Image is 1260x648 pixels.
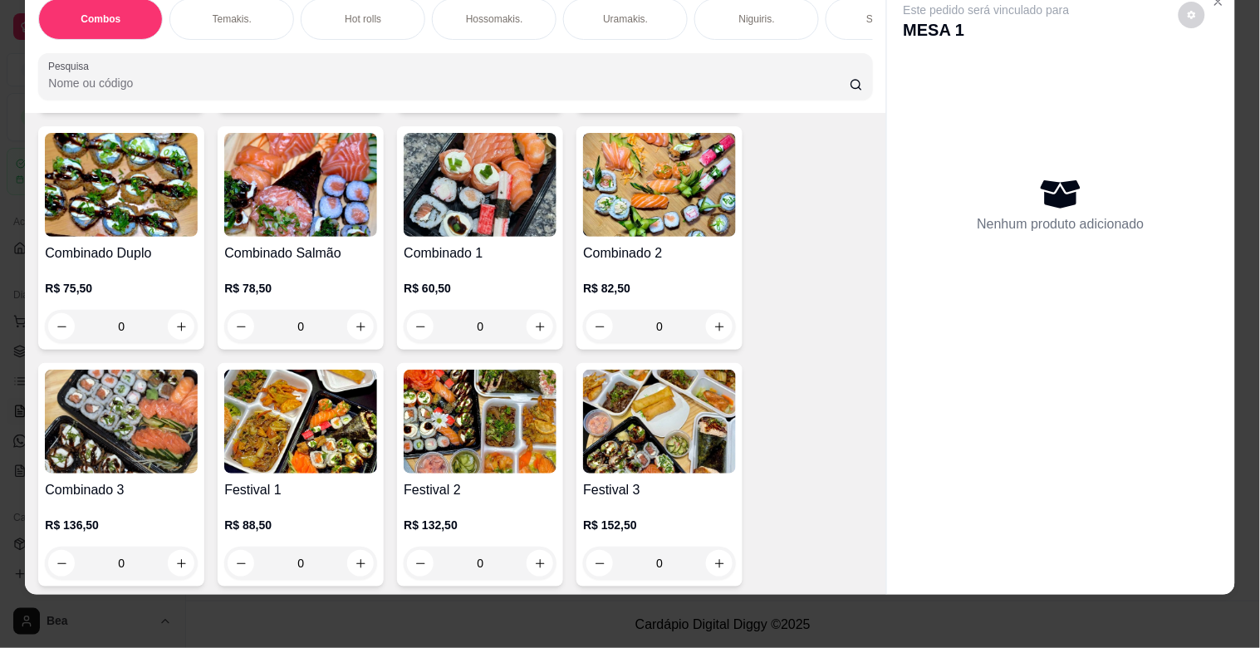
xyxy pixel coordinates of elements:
p: Combos [81,12,120,26]
p: R$ 136,50 [45,517,198,533]
button: increase-product-quantity [527,313,553,340]
img: product-image [583,133,736,237]
h4: Festival 2 [404,480,556,500]
h4: Combinado Duplo [45,243,198,263]
img: product-image [45,370,198,474]
img: product-image [583,370,736,474]
img: product-image [404,133,556,237]
h4: Festival 3 [583,480,736,500]
p: R$ 152,50 [583,517,736,533]
h4: Festival 1 [224,480,377,500]
img: product-image [224,370,377,474]
img: product-image [404,370,556,474]
p: Hot rolls [345,12,381,26]
p: Temakis. [213,12,252,26]
p: R$ 60,50 [404,280,556,297]
h4: Combinado 3 [45,480,198,500]
h4: Combinado Salmão [224,243,377,263]
p: Hossomakis. [466,12,523,26]
p: R$ 132,50 [404,517,556,533]
p: Nenhum produto adicionado [978,214,1145,234]
button: decrease-product-quantity [48,550,75,577]
h4: Combinado 2 [583,243,736,263]
p: R$ 78,50 [224,280,377,297]
button: decrease-product-quantity [1179,2,1205,28]
p: Uramakis. [603,12,648,26]
button: decrease-product-quantity [407,313,434,340]
input: Pesquisa [48,75,850,91]
button: decrease-product-quantity [586,313,613,340]
p: MESA 1 [904,18,1070,42]
img: product-image [45,133,198,237]
img: product-image [224,133,377,237]
p: Este pedido será vinculado para [904,2,1070,18]
button: increase-product-quantity [168,550,194,577]
p: R$ 88,50 [224,517,377,533]
label: Pesquisa [48,59,95,73]
button: increase-product-quantity [706,313,733,340]
p: Niguiris. [739,12,775,26]
h4: Combinado 1 [404,243,556,263]
p: R$ 75,50 [45,280,198,297]
p: Sashimis. [866,12,909,26]
p: R$ 82,50 [583,280,736,297]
